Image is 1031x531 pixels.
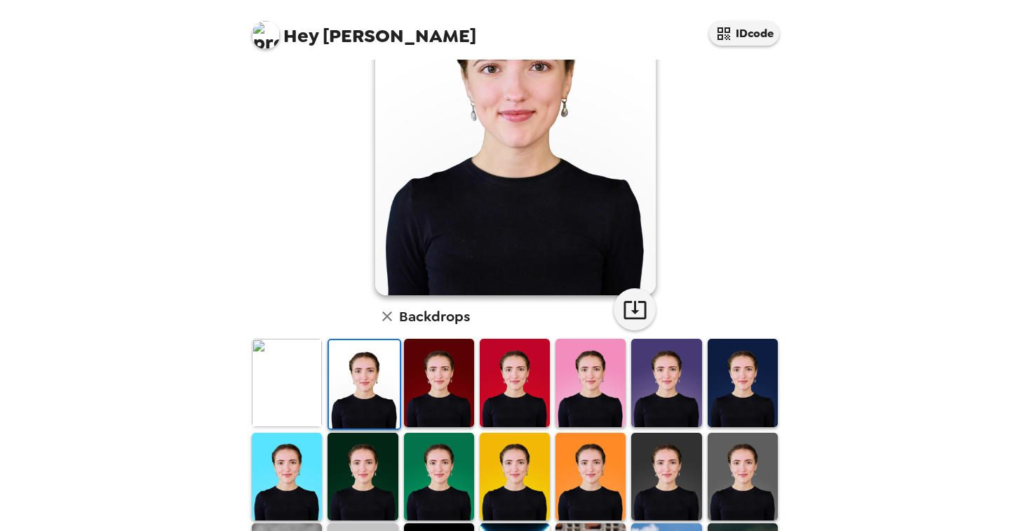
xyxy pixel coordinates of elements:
[252,14,476,46] span: [PERSON_NAME]
[709,21,779,46] button: IDcode
[399,305,470,328] h6: Backdrops
[252,339,322,426] img: Original
[252,21,280,49] img: profile pic
[283,23,318,48] span: Hey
